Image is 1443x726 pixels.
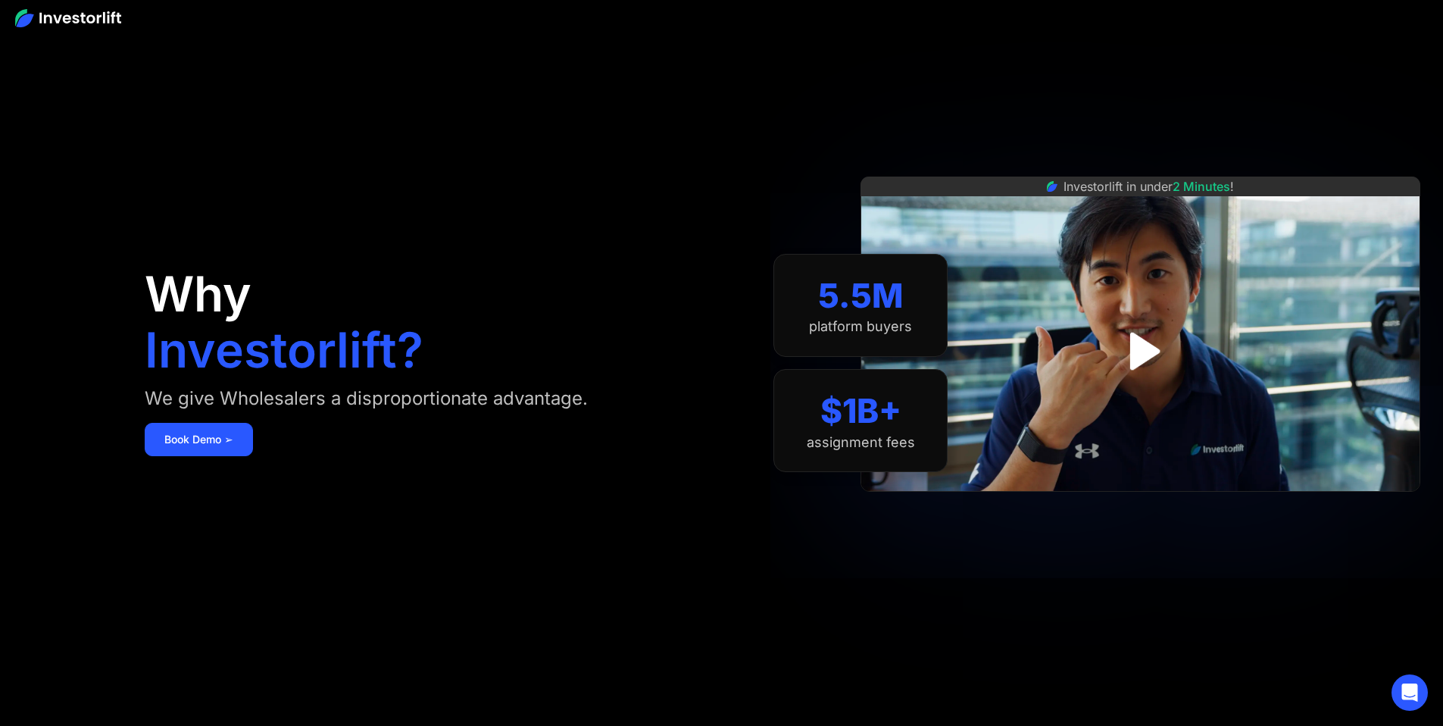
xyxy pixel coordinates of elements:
iframe: Customer reviews powered by Trustpilot [1027,499,1254,518]
div: assignment fees [807,434,915,451]
div: Open Intercom Messenger [1391,674,1428,711]
h1: Investorlift? [145,326,423,374]
div: We give Wholesalers a disproportionate advantage. [145,386,588,411]
div: 5.5M [818,276,904,316]
div: platform buyers [809,318,912,335]
div: Investorlift in under ! [1064,177,1234,196]
span: 2 Minutes [1173,179,1230,194]
h1: Why [145,270,251,318]
div: $1B+ [820,391,901,431]
a: open lightbox [1107,318,1174,385]
a: Book Demo ➢ [145,423,253,456]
